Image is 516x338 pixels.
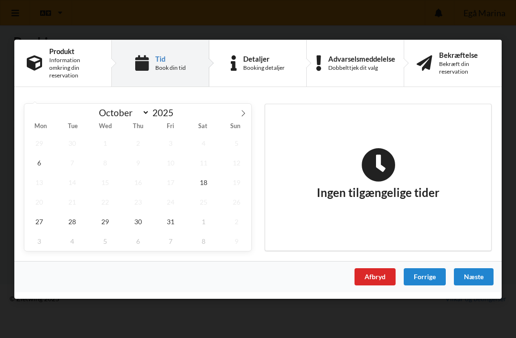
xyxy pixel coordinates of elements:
[90,172,120,192] span: October 15, 2025
[222,172,251,192] span: October 19, 2025
[24,231,54,251] span: November 3, 2025
[222,133,251,153] span: October 5, 2025
[189,192,218,211] span: October 25, 2025
[328,64,395,72] div: Dobbelttjek dit valg
[404,268,446,285] div: Forrige
[90,133,120,153] span: October 1, 2025
[222,211,251,231] span: November 2, 2025
[189,153,218,172] span: October 11, 2025
[219,123,251,130] span: Sun
[24,133,54,153] span: September 29, 2025
[123,192,153,211] span: October 23, 2025
[189,211,218,231] span: November 1, 2025
[155,55,186,62] div: Tid
[156,211,186,231] span: October 31, 2025
[189,133,218,153] span: October 4, 2025
[439,51,489,58] div: Bekræftelse
[89,123,122,130] span: Wed
[24,211,54,231] span: October 27, 2025
[123,153,153,172] span: October 9, 2025
[90,231,120,251] span: November 5, 2025
[122,123,154,130] span: Thu
[156,172,186,192] span: October 17, 2025
[156,231,186,251] span: November 7, 2025
[57,211,87,231] span: October 28, 2025
[24,123,57,130] span: Mon
[24,192,54,211] span: October 20, 2025
[222,231,251,251] span: November 9, 2025
[156,153,186,172] span: October 10, 2025
[222,192,251,211] span: October 26, 2025
[156,133,186,153] span: October 3, 2025
[90,211,120,231] span: October 29, 2025
[155,64,186,72] div: Book din tid
[123,231,153,251] span: November 6, 2025
[454,268,494,285] div: Næste
[123,211,153,231] span: October 30, 2025
[49,47,99,55] div: Produkt
[90,192,120,211] span: October 22, 2025
[317,147,440,200] h2: Ingen tilgængelige tider
[243,55,285,62] div: Detaljer
[355,268,396,285] div: Afbryd
[57,123,89,130] span: Tue
[123,172,153,192] span: October 16, 2025
[123,133,153,153] span: October 2, 2025
[328,55,395,62] div: Advarselsmeddelelse
[156,192,186,211] span: October 24, 2025
[90,153,120,172] span: October 8, 2025
[57,153,87,172] span: October 7, 2025
[439,60,489,76] div: Bekræft din reservation
[57,192,87,211] span: October 21, 2025
[189,172,218,192] span: October 18, 2025
[243,64,285,72] div: Booking detaljer
[150,107,181,118] input: Year
[57,231,87,251] span: November 4, 2025
[57,172,87,192] span: October 14, 2025
[154,123,186,130] span: Fri
[24,172,54,192] span: October 13, 2025
[189,231,218,251] span: November 8, 2025
[49,56,99,79] div: Information omkring din reservation
[57,133,87,153] span: September 30, 2025
[24,153,54,172] span: October 6, 2025
[222,153,251,172] span: October 12, 2025
[186,123,219,130] span: Sat
[95,107,150,119] select: Month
